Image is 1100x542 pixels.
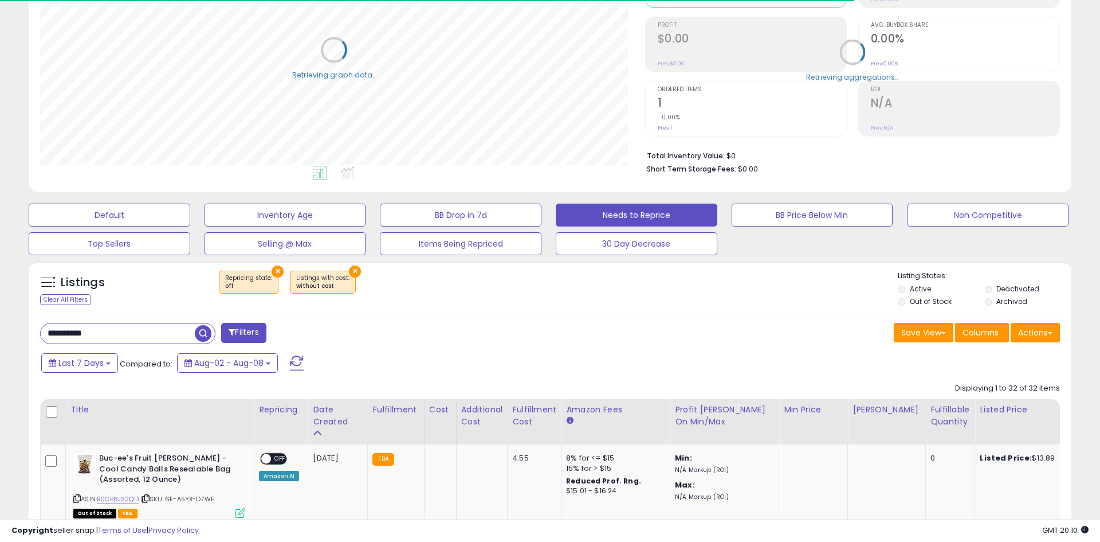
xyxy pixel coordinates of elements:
button: Inventory Age [205,204,366,227]
button: Non Competitive [907,204,1068,227]
button: BB Price Below Min [732,204,893,227]
button: Needs to Reprice [556,204,717,227]
button: Top Sellers [29,232,190,255]
div: seller snap | | [11,525,199,536]
button: Selling @ Max [205,232,366,255]
button: Default [29,204,190,227]
strong: Copyright [11,525,53,536]
div: Retrieving aggregations.. [806,72,898,82]
button: BB Drop in 7d [380,204,541,227]
button: 30 Day Decrease [556,232,717,255]
div: Retrieving graph data.. [292,69,376,80]
button: Items Being Repriced [380,232,541,255]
